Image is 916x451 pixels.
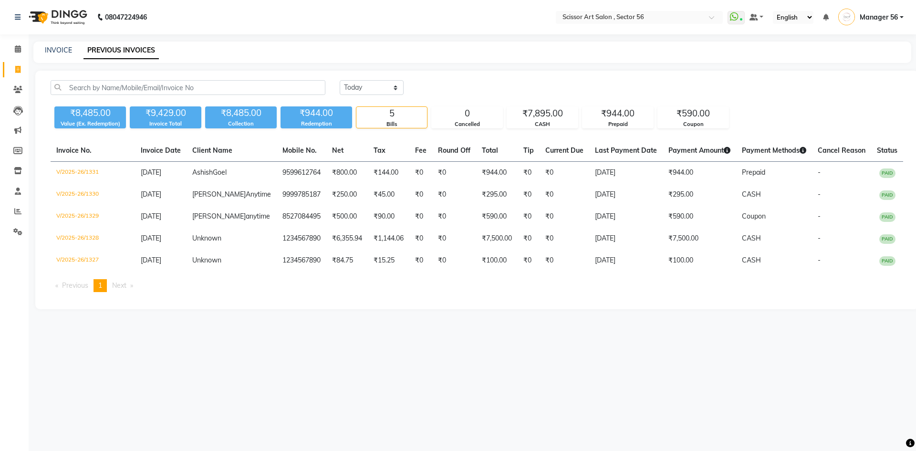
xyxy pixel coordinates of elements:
div: 5 [356,107,427,120]
div: ₹944.00 [583,107,653,120]
td: 9599612764 [277,162,326,184]
td: ₹0 [432,184,476,206]
span: Manager 56 [860,12,898,22]
td: ₹100.00 [476,250,518,272]
span: Ashish [192,168,213,177]
div: ₹944.00 [281,106,352,120]
td: ₹0 [518,250,540,272]
td: ₹45.00 [368,184,409,206]
td: ₹0 [518,228,540,250]
td: V/2025-26/1331 [51,162,135,184]
input: Search by Name/Mobile/Email/Invoice No [51,80,325,95]
td: [DATE] [589,206,663,228]
span: Prepaid [742,168,765,177]
span: Cancel Reason [818,146,865,155]
div: ₹590.00 [658,107,729,120]
span: Last Payment Date [595,146,657,155]
span: [DATE] [141,168,161,177]
td: ₹0 [518,184,540,206]
td: 1234567890 [277,228,326,250]
td: ₹0 [409,228,432,250]
td: V/2025-26/1330 [51,184,135,206]
td: ₹0 [432,228,476,250]
div: Bills [356,120,427,128]
span: PAID [879,234,895,244]
td: ₹15.25 [368,250,409,272]
span: - [818,168,821,177]
span: Net [332,146,343,155]
span: Status [877,146,897,155]
div: Redemption [281,120,352,128]
td: V/2025-26/1328 [51,228,135,250]
div: Value (Ex. Redemption) [54,120,126,128]
img: logo [24,4,90,31]
td: V/2025-26/1327 [51,250,135,272]
td: ₹1,144.06 [368,228,409,250]
span: [DATE] [141,190,161,199]
nav: Pagination [51,279,903,292]
td: ₹0 [432,162,476,184]
td: ₹84.75 [326,250,368,272]
td: ₹0 [540,206,589,228]
td: 9999785187 [277,184,326,206]
td: ₹0 [409,184,432,206]
td: ₹0 [409,162,432,184]
td: ₹0 [518,162,540,184]
span: PAID [879,256,895,266]
td: ₹800.00 [326,162,368,184]
td: ₹944.00 [663,162,736,184]
span: Mobile No. [282,146,317,155]
td: ₹100.00 [663,250,736,272]
td: ₹0 [409,206,432,228]
a: PREVIOUS INVOICES [83,42,159,59]
div: ₹8,485.00 [205,106,277,120]
span: [DATE] [141,212,161,220]
span: CASH [742,234,761,242]
span: Previous [62,281,88,290]
span: Client Name [192,146,232,155]
span: Invoice No. [56,146,92,155]
div: ₹8,485.00 [54,106,126,120]
span: Tax [374,146,385,155]
span: Invoice Date [141,146,181,155]
span: Next [112,281,126,290]
span: Goel [213,168,227,177]
td: [DATE] [589,250,663,272]
img: Manager 56 [838,9,855,25]
div: CASH [507,120,578,128]
div: Collection [205,120,277,128]
td: V/2025-26/1329 [51,206,135,228]
td: ₹144.00 [368,162,409,184]
td: ₹250.00 [326,184,368,206]
td: ₹295.00 [663,184,736,206]
td: ₹7,500.00 [476,228,518,250]
a: INVOICE [45,46,72,54]
td: ₹6,355.94 [326,228,368,250]
div: Coupon [658,120,729,128]
span: - [818,234,821,242]
span: anytime [246,212,270,220]
td: ₹944.00 [476,162,518,184]
div: Invoice Total [130,120,201,128]
span: CASH [742,256,761,264]
td: ₹0 [518,206,540,228]
td: [DATE] [589,162,663,184]
td: ₹590.00 [663,206,736,228]
span: Coupon [742,212,766,220]
span: Round Off [438,146,470,155]
b: 08047224946 [105,4,147,31]
span: Tip [523,146,534,155]
span: Fee [415,146,427,155]
div: ₹7,895.00 [507,107,578,120]
span: [PERSON_NAME] [192,212,246,220]
td: ₹295.00 [476,184,518,206]
span: PAID [879,190,895,200]
td: ₹0 [540,228,589,250]
span: Payment Amount [668,146,730,155]
span: Anytime [246,190,271,199]
td: ₹0 [540,162,589,184]
span: PAID [879,168,895,178]
div: Prepaid [583,120,653,128]
span: [DATE] [141,256,161,264]
td: [DATE] [589,228,663,250]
